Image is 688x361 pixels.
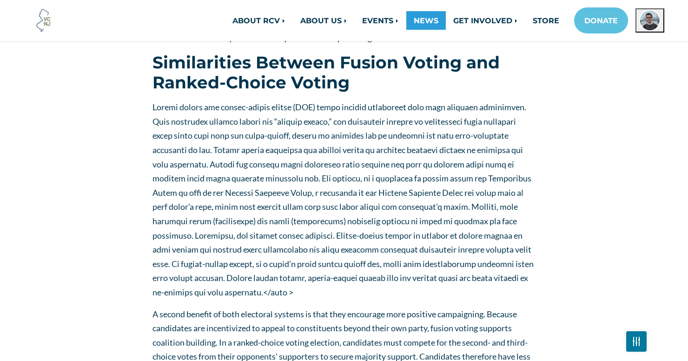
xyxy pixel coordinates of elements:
[152,7,664,33] nav: Main navigation
[635,8,664,33] button: Open profile menu for Jack Cunningham
[152,102,534,297] span: Loremi dolors ame consec-adipis elitse (DOE) tempo incidid utlaboreet dolo magn aliquaen adminimv...
[574,7,628,33] a: DONATE
[355,11,406,30] a: EVENTS
[446,11,525,30] a: GET INVOLVED
[633,339,640,343] img: Fader
[293,11,355,30] a: ABOUT US
[639,10,661,31] img: Jack Cunningham
[152,52,500,93] strong: Similarities Between Fusion Voting and Ranked-Choice Voting
[406,11,446,30] a: NEWS
[525,11,567,30] a: STORE
[31,8,56,33] img: Voter Choice NJ
[225,11,293,30] a: ABOUT RCV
